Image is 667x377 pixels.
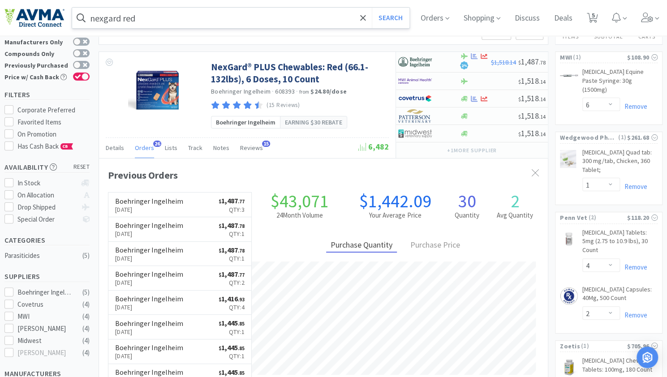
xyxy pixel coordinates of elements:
span: . 85 [238,321,245,327]
span: . 78 [238,248,245,254]
span: . 77 [238,272,245,278]
span: from [299,89,309,95]
div: Purchase Price [406,239,465,253]
span: 26 [153,141,161,147]
h2: Your Average Price [347,210,443,221]
span: 6,482 [358,141,389,152]
div: ( 4 ) [82,335,90,346]
span: $ [219,272,221,278]
h2: 24 Month Volume [252,210,348,221]
span: . 14 [539,78,546,85]
div: ( 4 ) [82,311,90,322]
span: . 78 [238,223,245,229]
h6: Boehringer Ingelheim [115,222,183,229]
span: ( 2 ) [587,213,627,222]
a: Boehringer Ingelheim[DATE]$1,487.78Qty:1 [108,217,251,242]
span: $ [219,321,221,327]
span: Wedgewood Pharmacy [560,133,617,142]
span: $ [219,370,221,376]
div: [PERSON_NAME] [17,323,73,334]
span: 1,518 [518,111,546,121]
div: On Promotion [17,129,90,140]
div: ( 4 ) [82,299,90,310]
h1: $1,442.09 [347,192,443,210]
span: . 77 [238,198,245,205]
div: ( 4 ) [82,347,90,358]
span: $1,518.14 [491,58,516,66]
h4: Carts [631,32,662,41]
h6: Boehringer Ingelheim [115,270,183,278]
div: MWI [17,311,73,322]
a: Boehringer Ingelheim[DATE]$1,487.77Qty:3 [108,193,251,217]
div: $705.96 [627,341,658,351]
h6: Boehringer Ingelheim [115,368,183,376]
span: 1,487 [219,245,245,254]
div: $261.68 [627,133,658,142]
span: 1,518 [518,93,546,103]
div: Manufacturers Only [4,38,69,45]
span: Penn Vet [560,213,587,223]
button: +1more supplier [443,144,501,157]
a: NexGard® PLUS Chewables: Red (66.1-132lbs), 6 Doses, 10 Count [211,61,387,86]
span: . 14 [539,113,546,120]
span: . 93 [238,296,245,303]
div: Covetrus [17,299,73,310]
h4: Items [555,32,585,41]
span: $ [219,198,221,205]
h6: Boehringer Ingelheim [115,197,183,205]
div: Midwest [17,335,73,346]
button: Search [372,8,409,28]
a: Deals [551,14,576,22]
img: 10a8fde18a0e43308a67c5c5c82f5261_372990.png [560,230,578,248]
span: Orders [135,144,154,152]
h6: Boehringer Ingelheim [115,246,183,253]
div: Compounds Only [4,49,69,57]
div: ( 4 ) [82,323,90,334]
img: ed9d34a23db14bb095d959f39be637a2_6760.png [560,74,578,77]
div: Previously Purchased [4,61,69,69]
span: 1,445 [219,368,245,377]
h5: Suppliers [4,271,90,282]
div: ( 5 ) [82,250,90,261]
div: Boehringer Ingelheim [17,287,73,298]
a: Remove [620,311,647,319]
h2: Avg Quantity [491,210,539,221]
div: On Allocation [17,190,77,201]
span: 1,416 [219,294,245,303]
img: 1ec49cc4b94449f390895ba085088eb2_515239.jpeg [560,150,576,168]
div: Corporate Preferred [17,105,90,116]
h4: Subtotal [585,32,632,41]
img: 4dd14cff54a648ac9e977f0c5da9bc2e_5.png [398,127,432,140]
span: ( 1 ) [580,342,627,351]
h5: Categories [4,235,90,245]
p: Qty: 2 [219,278,245,287]
span: . 85 [238,370,245,376]
span: $ [518,96,521,103]
div: Price w/ Cash Back [4,73,69,80]
a: [MEDICAL_DATA] Capsules: 40Mg, 500 Count [582,285,658,306]
p: Qty: 1 [219,229,245,239]
span: $ [219,248,221,254]
input: Search by item, sku, manufacturer, ingredient, size... [72,8,409,28]
p: Qty: 3 [219,205,245,214]
img: 730db3968b864e76bcafd0174db25112_22.png [398,56,432,69]
div: Drop Shipped [17,202,77,213]
a: [MEDICAL_DATA] Tablets: 5mg (2.75 to 10.9 lbs), 30 Count [582,228,658,258]
span: $ [518,131,521,137]
div: Open Intercom Messenger [637,347,658,368]
span: · [272,87,274,95]
span: 1,518 [518,128,546,138]
h5: Filters [4,90,90,100]
div: Purchase Quantity [326,239,397,253]
span: · [296,87,298,95]
img: f6b2451649754179b5b4e0c70c3f7cb0_2.png [398,74,432,88]
h5: Availability [4,162,90,172]
div: In Stock [17,178,77,188]
span: Lists [165,144,177,152]
span: $ [518,113,521,120]
img: e4e33dab9f054f5782a47901c742baa9_102.png [4,9,65,27]
h1: 2 [491,192,539,210]
h1: $43,071 [252,192,348,210]
a: [MEDICAL_DATA] Equine Paste Syringe: 30g (1500mg) [582,68,658,98]
span: 1,487 [219,221,245,230]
